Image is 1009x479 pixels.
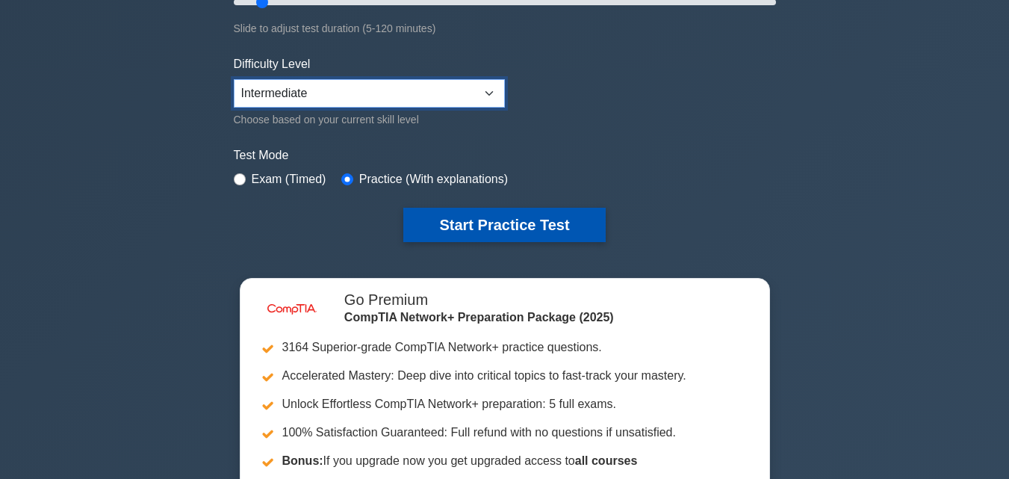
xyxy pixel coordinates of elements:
[234,55,311,73] label: Difficulty Level
[403,208,605,242] button: Start Practice Test
[359,170,508,188] label: Practice (With explanations)
[252,170,326,188] label: Exam (Timed)
[234,111,505,129] div: Choose based on your current skill level
[234,19,776,37] div: Slide to adjust test duration (5-120 minutes)
[234,146,776,164] label: Test Mode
